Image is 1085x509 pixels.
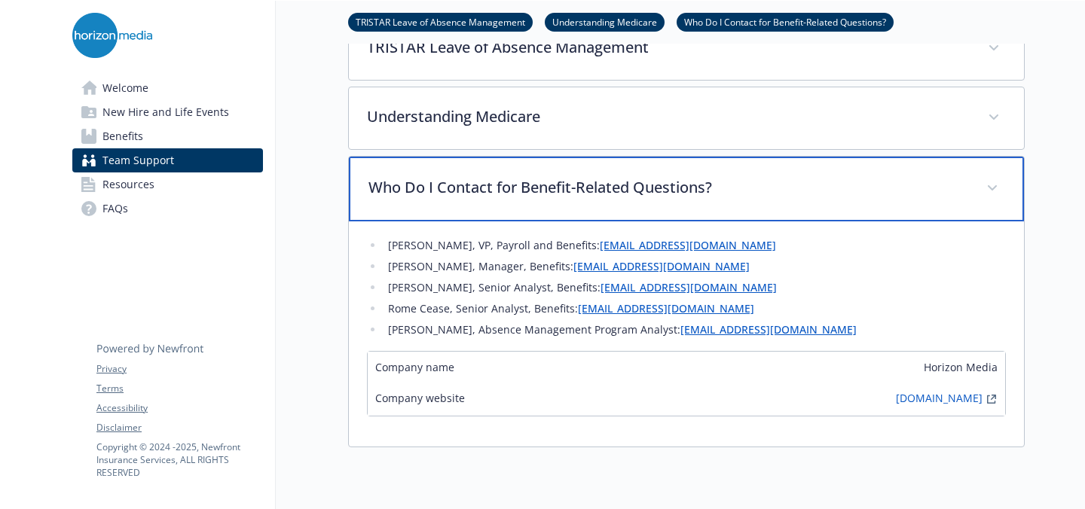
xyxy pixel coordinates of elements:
div: TRISTAR Leave of Absence Management [349,18,1024,80]
a: [EMAIL_ADDRESS][DOMAIN_NAME] [578,301,754,315]
a: [EMAIL_ADDRESS][DOMAIN_NAME] [573,259,750,273]
a: Benefits [72,124,263,148]
a: FAQs [72,197,263,221]
p: Who Do I Contact for Benefit-Related Questions? [368,176,968,199]
a: New Hire and Life Events [72,100,263,124]
a: Understanding Medicare [545,14,665,29]
li: [PERSON_NAME], VP, Payroll and Benefits: [384,236,1006,254]
a: Resources [72,172,263,197]
p: Copyright © 2024 - 2025 , Newfront Insurance Services, ALL RIGHTS RESERVED [96,440,262,479]
a: TRISTAR Leave of Absence Management [348,14,533,29]
div: Who Do I Contact for Benefit-Related Questions? [349,157,1024,221]
div: Who Do I Contact for Benefit-Related Questions? [349,221,1024,447]
a: [EMAIL_ADDRESS][DOMAIN_NAME] [600,238,776,252]
a: Terms [96,382,262,395]
li: [PERSON_NAME], Senior Analyst, Benefits: [384,279,1006,297]
a: Who Do I Contact for Benefit-Related Questions? [677,14,894,29]
span: Resources [102,172,154,197]
span: Company website [375,390,465,408]
span: Horizon Media [924,359,998,375]
span: New Hire and Life Events [102,100,229,124]
a: Accessibility [96,401,262,415]
a: Privacy [96,362,262,376]
li: [PERSON_NAME], Manager, Benefits: [384,258,1006,276]
a: [EMAIL_ADDRESS][DOMAIN_NAME] [680,322,857,337]
a: Welcome [72,76,263,100]
a: [EMAIL_ADDRESS][DOMAIN_NAME] [601,280,777,294]
a: Team Support [72,148,263,172]
span: Team Support [102,148,174,172]
span: Benefits [102,124,143,148]
span: Welcome [102,76,148,100]
div: Understanding Medicare [349,87,1024,149]
a: Disclaimer [96,421,262,434]
a: external [983,390,1001,408]
span: FAQs [102,197,128,221]
li: Rome Cease, Senior Analyst, Benefits: [384,300,1006,318]
p: Understanding Medicare [367,105,970,128]
p: TRISTAR Leave of Absence Management [367,36,970,59]
li: [PERSON_NAME], Absence Management Program Analyst: [384,321,1006,339]
span: Company name [375,359,454,375]
a: [DOMAIN_NAME] [896,390,983,408]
